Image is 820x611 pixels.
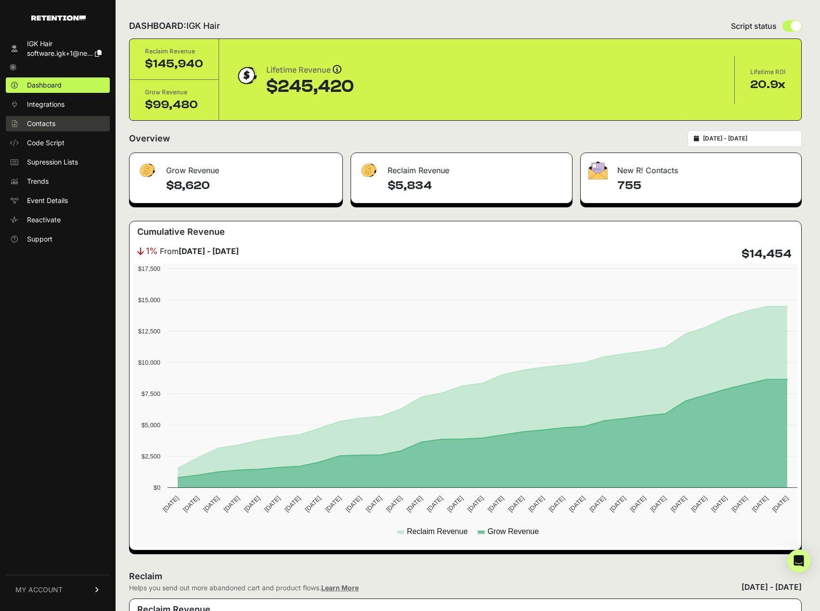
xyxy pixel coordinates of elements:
[15,585,63,595] span: MY ACCOUNT
[27,80,62,90] span: Dashboard
[138,359,160,366] text: $10,000
[588,161,608,179] img: fa-envelope-19ae18322b30453b285274b1b8af3d052b27d846a4fbe8435d1a52b978f639a2.png
[27,196,68,205] span: Event Details
[130,153,342,182] div: Grow Revenue
[324,495,342,513] text: [DATE]
[425,495,444,513] text: [DATE]
[6,154,110,170] a: Supression Lists
[649,495,668,513] text: [DATE]
[669,495,688,513] text: [DATE]
[27,177,49,186] span: Trends
[166,178,335,193] h4: $8,620
[266,64,354,77] div: Lifetime Revenue
[6,116,110,131] a: Contacts
[263,495,282,513] text: [DATE]
[137,161,156,180] img: fa-dollar-13500eef13a19c4ab2b9ed9ad552e47b0d9fc28b02b83b90ba0e00f96d6372e9.png
[359,161,378,180] img: fa-dollar-13500eef13a19c4ab2b9ed9ad552e47b0d9fc28b02b83b90ba0e00f96d6372e9.png
[154,484,160,491] text: $0
[507,495,525,513] text: [DATE]
[690,495,708,513] text: [DATE]
[202,495,221,513] text: [DATE]
[405,495,424,513] text: [DATE]
[6,193,110,208] a: Event Details
[6,36,110,61] a: IGK Hair software.igk+1@ne...
[129,132,170,145] h2: Overview
[234,64,259,88] img: dollar-coin-05c43ed7efb7bc0c12610022525b4bbbb207c7efeef5aecc26f025e68dcafac9.png
[182,495,200,513] text: [DATE]
[27,39,102,49] div: IGK Hair
[146,244,158,258] span: 1%
[730,495,749,513] text: [DATE]
[388,178,565,193] h4: $5,834
[6,231,110,247] a: Support
[186,21,220,31] span: IGK Hair
[142,390,160,397] text: $7,500
[6,575,110,604] a: MY ACCOUNT
[628,495,647,513] text: [DATE]
[266,77,354,96] div: $245,420
[27,234,52,244] span: Support
[486,495,505,513] text: [DATE]
[142,453,160,460] text: $2,500
[588,495,607,513] text: [DATE]
[27,100,65,109] span: Integrations
[581,153,801,182] div: New R! Contacts
[31,15,86,21] img: Retention.com
[771,495,790,513] text: [DATE]
[283,495,302,513] text: [DATE]
[145,88,203,97] div: Grow Revenue
[6,77,110,93] a: Dashboard
[145,56,203,72] div: $145,940
[303,495,322,513] text: [DATE]
[145,97,203,113] div: $99,480
[750,67,786,77] div: Lifetime ROI
[6,97,110,112] a: Integrations
[608,495,627,513] text: [DATE]
[466,495,485,513] text: [DATE]
[27,119,55,128] span: Contacts
[731,20,777,32] span: Script status
[385,495,403,513] text: [DATE]
[243,495,261,513] text: [DATE]
[710,495,729,513] text: [DATE]
[446,495,465,513] text: [DATE]
[27,157,78,167] span: Supression Lists
[179,246,239,256] strong: [DATE] - [DATE]
[742,246,792,262] h4: $14,454
[138,328,160,335] text: $12,500
[351,153,573,182] div: Reclaim Revenue
[129,583,359,593] div: Helps you send out more abandoned cart and product flows.
[6,212,110,228] a: Reactivate
[787,549,810,573] div: Open Intercom Messenger
[27,215,61,225] span: Reactivate
[138,265,160,272] text: $17,500
[138,296,160,304] text: $15,000
[27,49,93,57] span: software.igk+1@ne...
[750,77,786,92] div: 20.9x
[137,225,225,239] h3: Cumulative Revenue
[364,495,383,513] text: [DATE]
[222,495,241,513] text: [DATE]
[617,178,794,193] h4: 755
[407,527,468,535] text: Reclaim Revenue
[142,421,160,429] text: $5,000
[344,495,363,513] text: [DATE]
[27,138,65,148] span: Code Script
[487,527,539,535] text: Grow Revenue
[527,495,546,513] text: [DATE]
[129,570,359,583] h2: Reclaim
[6,135,110,151] a: Code Script
[145,47,203,56] div: Reclaim Revenue
[161,495,180,513] text: [DATE]
[742,581,802,593] div: [DATE] - [DATE]
[160,245,239,257] span: From
[6,174,110,189] a: Trends
[129,19,220,33] h2: DASHBOARD:
[568,495,586,513] text: [DATE]
[321,584,359,592] a: Learn More
[547,495,566,513] text: [DATE]
[751,495,769,513] text: [DATE]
